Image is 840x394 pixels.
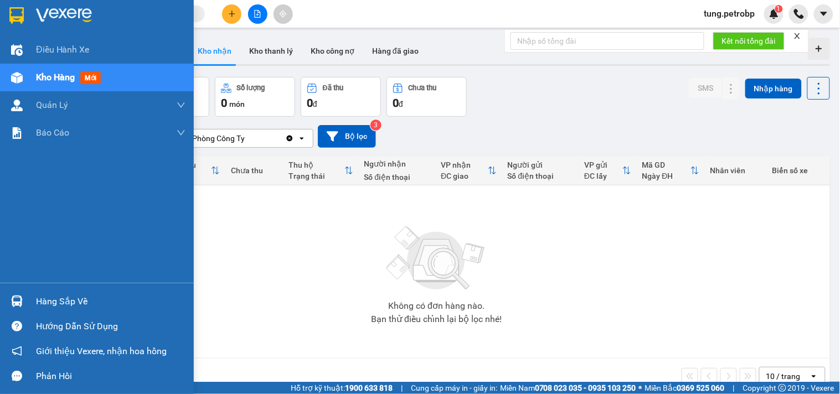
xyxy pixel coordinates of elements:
span: đ [313,100,317,108]
svg: open [810,372,818,381]
div: Không có đơn hàng nào. [388,302,485,310]
img: warehouse-icon [11,295,23,307]
span: tung.petrobp [695,7,764,20]
img: icon-new-feature [769,9,779,19]
div: Hàng sắp về [36,293,185,310]
span: Miền Bắc [645,382,725,394]
button: Kho nhận [189,38,240,64]
span: caret-down [819,9,829,19]
img: logo-vxr [9,7,24,24]
span: plus [228,10,236,18]
span: mới [80,72,101,84]
button: Đã thu0đ [301,77,381,117]
div: Chưa thu [231,166,277,175]
div: 10 / trang [766,371,801,382]
input: Selected Văn Phòng Công Ty. [246,133,247,144]
div: Số lượng [237,84,265,92]
button: Số lượng0món [215,77,295,117]
input: Nhập số tổng đài [511,32,704,50]
span: ⚪️ [639,386,642,390]
span: 0 [393,96,399,110]
button: aim [274,4,293,24]
div: Số điện thoại [508,172,574,180]
div: Tạo kho hàng mới [808,38,830,60]
div: Văn Phòng Công Ty [177,133,245,144]
button: Kết nối tổng đài [713,32,785,50]
span: Cung cấp máy in - giấy in: [411,382,497,394]
span: đ [399,100,403,108]
img: warehouse-icon [11,100,23,111]
img: warehouse-icon [11,72,23,84]
span: down [177,101,185,110]
span: món [229,100,245,108]
th: Toggle SortBy [435,156,502,185]
th: Toggle SortBy [579,156,636,185]
strong: 0369 525 060 [677,383,725,392]
div: Người nhận [364,159,430,168]
span: Báo cáo [36,126,69,139]
span: Điều hành xe [36,43,90,56]
div: Chưa thu [409,84,437,92]
th: Toggle SortBy [283,156,358,185]
strong: 1900 633 818 [345,383,393,392]
span: question-circle [12,321,22,331]
div: ĐC giao [441,172,487,180]
button: Hàng đã giao [363,38,427,64]
div: Nhân viên [710,166,761,175]
span: Giới thiệu Vexere, nhận hoa hồng [36,344,167,358]
div: Thu hộ [288,160,344,169]
sup: 3 [370,120,382,131]
span: 1 [777,5,781,13]
button: file-add [248,4,267,24]
span: message [12,371,22,381]
span: | [401,382,403,394]
button: Chưa thu0đ [386,77,467,117]
div: Ngày ĐH [642,172,690,180]
span: | [733,382,735,394]
th: Toggle SortBy [637,156,705,185]
th: Toggle SortBy [168,156,225,185]
div: Phản hồi [36,368,185,385]
span: file-add [254,10,261,18]
div: Người gửi [508,160,574,169]
strong: 0708 023 035 - 0935 103 250 [535,383,636,392]
span: notification [12,346,22,356]
button: Bộ lọc [318,125,376,148]
img: solution-icon [11,127,23,139]
button: Kho thanh lý [240,38,302,64]
sup: 1 [775,5,783,13]
button: Kho công nợ [302,38,363,64]
span: Miền Nam [500,382,636,394]
svg: open [297,134,306,143]
img: svg+xml;base64,PHN2ZyBjbGFzcz0ibGlzdC1wbHVnX19zdmciIHhtbG5zPSJodHRwOi8vd3d3LnczLm9yZy8yMDAwL3N2Zy... [381,220,492,297]
div: Biển số xe [772,166,824,175]
button: SMS [689,78,722,98]
div: Số điện thoại [364,173,430,182]
button: plus [222,4,241,24]
span: 0 [221,96,227,110]
img: warehouse-icon [11,44,23,56]
span: Quản Lý [36,98,68,112]
button: Nhập hàng [745,79,802,98]
div: VP gửi [584,160,622,169]
button: caret-down [814,4,833,24]
img: phone-icon [794,9,804,19]
div: Hướng dẫn sử dụng [36,318,185,335]
div: Mã GD [642,160,690,169]
div: ĐC lấy [584,172,622,180]
span: close [793,32,801,40]
span: 0 [307,96,313,110]
span: down [177,128,185,137]
svg: Clear value [285,134,294,143]
span: Kho hàng [36,72,75,82]
span: copyright [779,384,786,392]
span: Hỗ trợ kỹ thuật: [291,382,393,394]
div: Trạng thái [288,172,344,180]
div: VP nhận [441,160,487,169]
span: Kết nối tổng đài [722,35,776,47]
div: Bạn thử điều chỉnh lại bộ lọc nhé! [371,315,502,324]
span: aim [279,10,287,18]
div: Đã thu [323,84,343,92]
